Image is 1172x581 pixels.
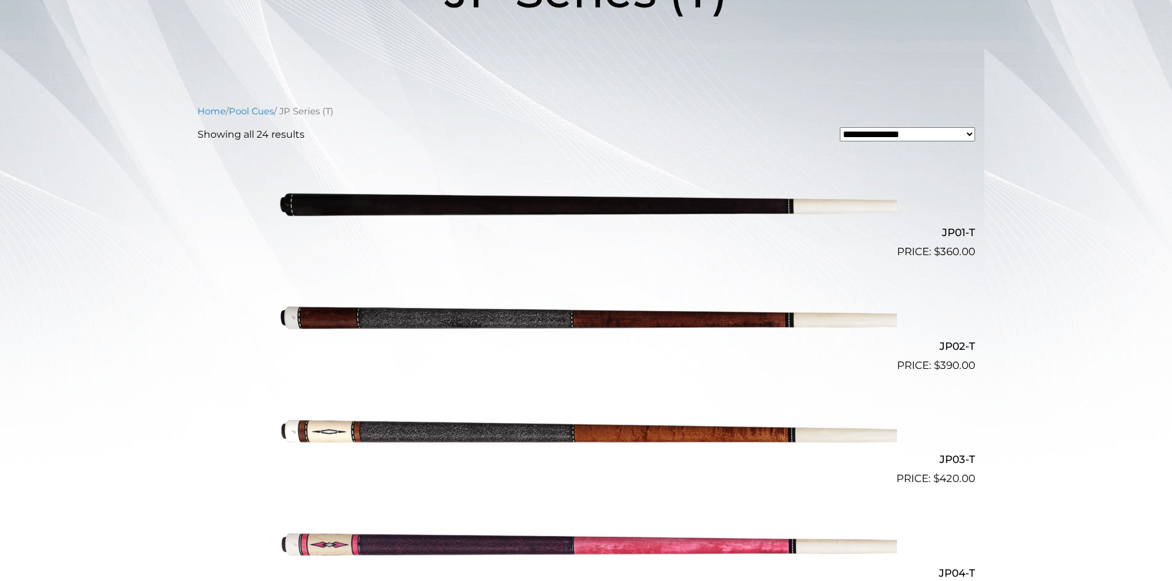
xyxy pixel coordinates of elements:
[840,127,975,141] select: Shop order
[276,152,897,255] img: JP01-T
[197,106,226,117] a: Home
[197,334,975,357] h2: JP02-T
[197,448,975,471] h2: JP03-T
[197,221,975,244] h2: JP01-T
[197,105,975,118] nav: Breadcrumb
[933,472,975,484] bdi: 420.00
[934,359,940,371] span: $
[276,379,897,482] img: JP03-T
[229,106,274,117] a: Pool Cues
[934,245,940,258] span: $
[197,152,975,260] a: JP01-T $360.00
[197,379,975,487] a: JP03-T $420.00
[934,245,975,258] bdi: 360.00
[933,472,939,484] span: $
[934,359,975,371] bdi: 390.00
[276,265,897,368] img: JP02-T
[197,127,305,142] p: Showing all 24 results
[197,265,975,373] a: JP02-T $390.00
